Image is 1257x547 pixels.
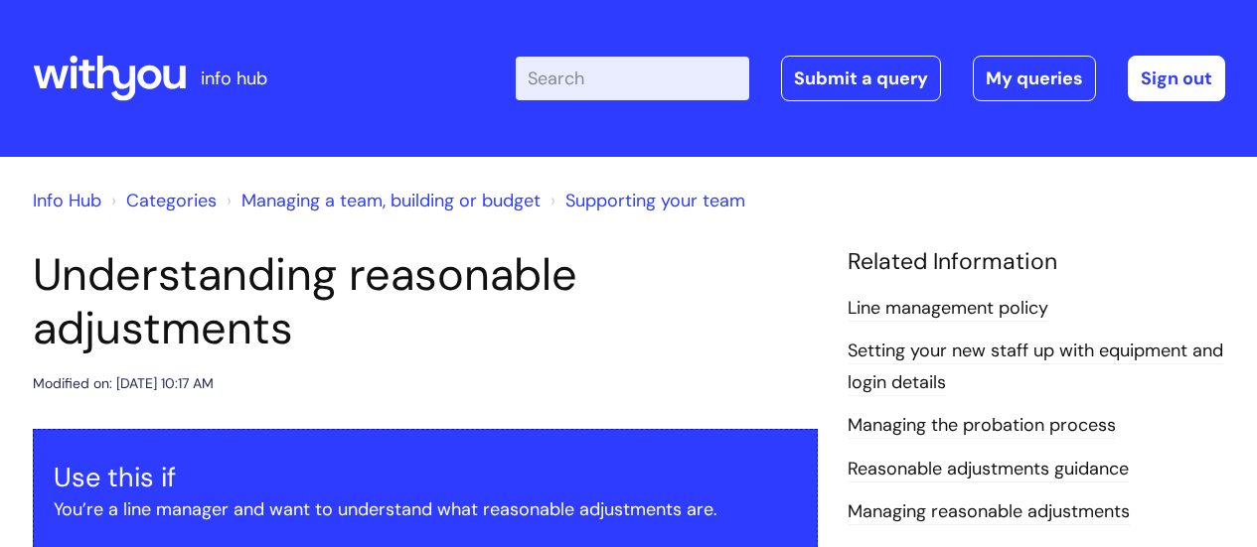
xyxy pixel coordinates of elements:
a: Submit a query [781,56,941,101]
p: info hub [201,63,267,94]
h4: Related Information [848,248,1225,276]
h3: Use this if [54,462,797,493]
a: Reasonable adjustments guidance [848,457,1129,482]
a: Line management policy [848,296,1048,322]
a: Setting your new staff up with equipment and login details [848,339,1223,396]
li: Managing a team, building or budget [222,185,541,216]
a: My queries [973,56,1096,101]
a: Info Hub [33,189,101,212]
li: Supporting your team [546,185,745,216]
a: Supporting your team [565,189,745,212]
h1: Understanding reasonable adjustments [33,248,818,355]
div: Modified on: [DATE] 10:17 AM [33,371,214,396]
div: | - [516,56,1225,101]
a: Managing a team, building or budget [241,189,541,212]
p: You’re a line manager and want to understand what reasonable adjustments are. [54,493,797,525]
a: Managing the probation process [848,413,1116,439]
input: Search [516,57,749,100]
a: Managing reasonable adjustments [848,499,1130,525]
a: Sign out [1128,56,1225,101]
a: Categories [126,189,217,212]
li: Solution home [106,185,217,216]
